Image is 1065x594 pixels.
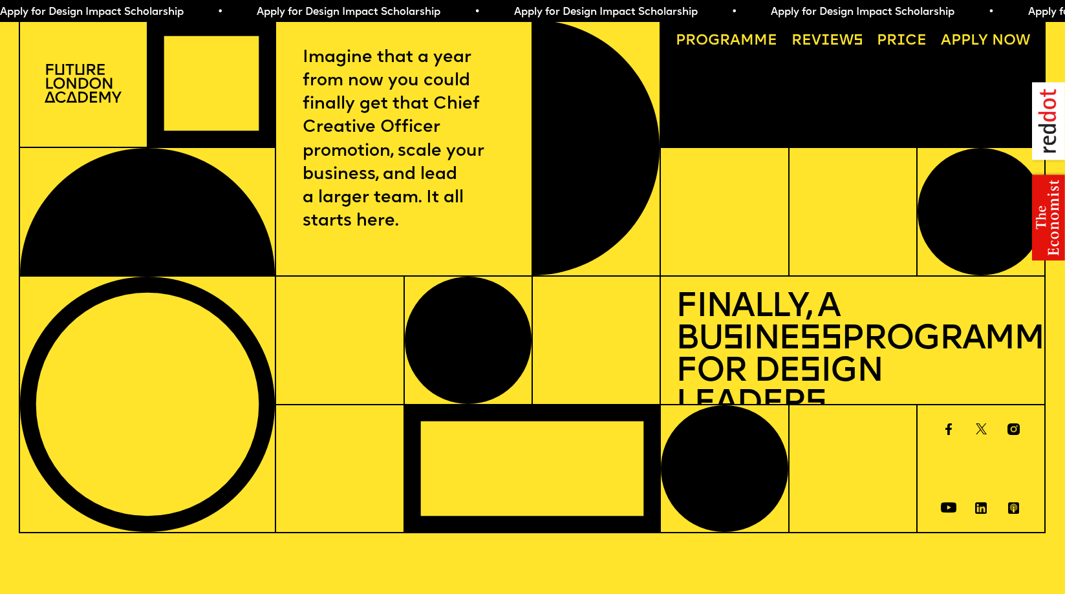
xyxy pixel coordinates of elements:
[870,27,934,56] a: Price
[799,355,820,389] span: s
[805,387,826,421] span: s
[731,7,737,17] span: •
[730,34,740,48] span: a
[217,7,223,17] span: •
[669,27,785,56] a: Programme
[676,292,1029,421] h1: Finally, a Bu ine Programme for De ign Leader
[933,27,1037,56] a: Apply now
[784,27,870,56] a: Reviews
[799,323,841,357] span: ss
[941,34,951,48] span: A
[988,7,994,17] span: •
[474,7,480,17] span: •
[722,323,743,357] span: s
[303,47,504,234] p: Imagine that a year from now you could finally get that Chief Creative Officer promotion, scale y...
